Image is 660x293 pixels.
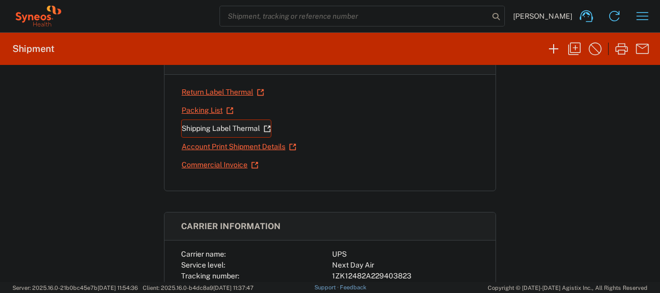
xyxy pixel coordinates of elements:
span: Carrier information [181,221,281,231]
div: 39.61 USD [332,282,479,292]
a: Return Label Thermal [181,83,265,101]
a: Feedback [340,284,366,290]
h2: Shipment [12,43,54,55]
div: Next Day Air [332,260,479,271]
a: Shipping Label Thermal [181,119,271,138]
input: Shipment, tracking or reference number [220,6,489,26]
a: Support [314,284,340,290]
a: Packing List [181,101,234,119]
span: [PERSON_NAME] [513,11,572,21]
a: Account Print Shipment Details [181,138,297,156]
span: Carrier name: [181,250,226,258]
span: Server: 2025.16.0-21b0bc45e7b [12,285,138,291]
div: UPS [332,249,479,260]
div: 1ZK12482A229403823 [332,271,479,282]
span: Tracking number: [181,272,239,280]
span: [DATE] 11:37:47 [213,285,254,291]
span: Client: 2025.16.0-b4dc8a9 [143,285,254,291]
span: [DATE] 11:54:36 [98,285,138,291]
span: Service level: [181,261,225,269]
a: Commercial Invoice [181,156,259,174]
span: Copyright © [DATE]-[DATE] Agistix Inc., All Rights Reserved [488,283,648,292]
